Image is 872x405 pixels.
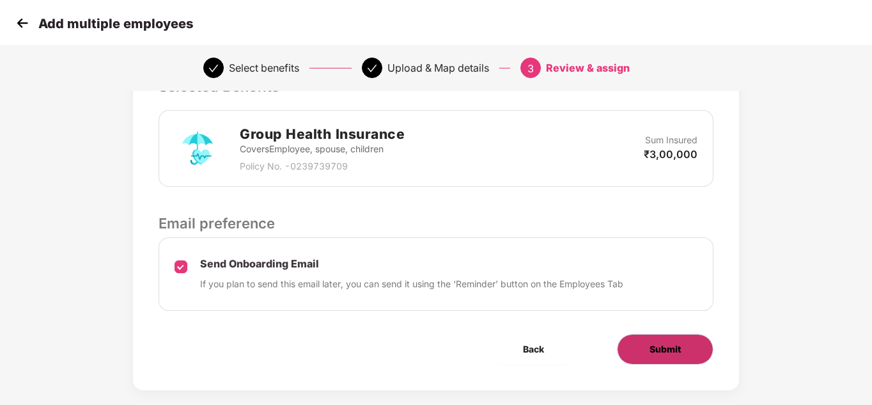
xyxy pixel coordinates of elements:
h2: Group Health Insurance [240,123,405,145]
p: Email preference [159,212,713,234]
div: Upload & Map details [387,58,489,78]
p: Send Onboarding Email [200,257,623,271]
button: Back [491,334,576,365]
p: Policy No. - 0239739709 [240,159,405,173]
p: Sum Insured [645,133,697,147]
p: Add multiple employees [38,16,193,31]
span: Back [523,342,544,356]
span: Submit [650,342,681,356]
p: If you plan to send this email later, you can send it using the ‘Reminder’ button on the Employee... [200,277,623,291]
div: Select benefits [229,58,299,78]
span: check [208,63,219,74]
div: Review & assign [546,58,630,78]
p: Covers Employee, spouse, children [240,142,405,156]
p: ₹3,00,000 [644,147,697,161]
img: svg+xml;base64,PHN2ZyB4bWxucz0iaHR0cDovL3d3dy53My5vcmcvMjAwMC9zdmciIHdpZHRoPSI3MiIgaGVpZ2h0PSI3Mi... [175,125,221,171]
span: check [367,63,377,74]
button: Submit [617,334,713,365]
img: svg+xml;base64,PHN2ZyB4bWxucz0iaHR0cDovL3d3dy53My5vcmcvMjAwMC9zdmciIHdpZHRoPSIzMCIgaGVpZ2h0PSIzMC... [13,13,32,33]
span: 3 [527,62,534,75]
